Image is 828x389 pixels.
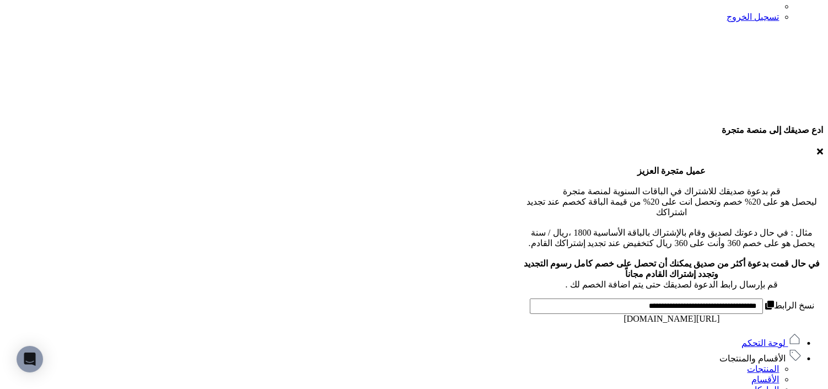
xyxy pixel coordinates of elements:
b: عميل متجرة العزيز [638,166,706,175]
h4: ادع صديقك إلى منصة متجرة [520,125,824,135]
a: تسجيل الخروج [727,12,779,22]
span: الأقسام والمنتجات [720,354,786,363]
div: [URL][DOMAIN_NAME] [520,314,824,324]
div: Open Intercom Messenger [17,346,43,372]
label: نسخ الرابط [764,297,815,310]
a: المنتجات [748,364,779,374]
p: قم بدعوة صديقك للاشتراك في الباقات السنوية لمنصة متجرة ليحصل هو على 20% خصم وتحصل انت على 20% من ... [520,166,824,290]
b: في حال قمت بدعوة أكثر من صديق يمكنك أن تحصل على خصم كامل رسوم التجديد وتجدد إشتراك القادم مجاناً [524,259,820,279]
a: الأقسام [752,375,779,384]
span: لوحة التحكم [742,338,786,348]
a: لوحة التحكم [742,338,802,348]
